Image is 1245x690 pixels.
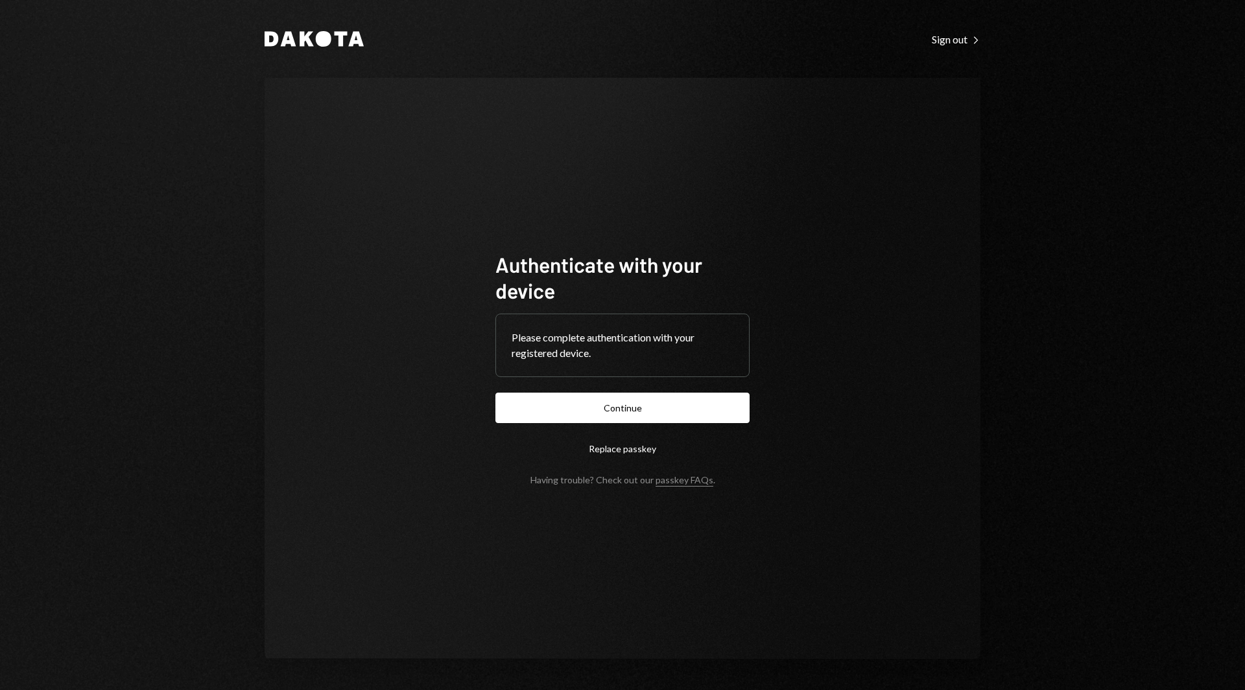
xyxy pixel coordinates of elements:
a: Sign out [932,32,980,46]
button: Continue [495,393,750,423]
div: Please complete authentication with your registered device. [512,330,733,361]
button: Replace passkey [495,433,750,464]
h1: Authenticate with your device [495,251,750,303]
div: Having trouble? Check out our . [530,474,715,485]
a: passkey FAQs [656,474,713,487]
div: Sign out [932,33,980,46]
